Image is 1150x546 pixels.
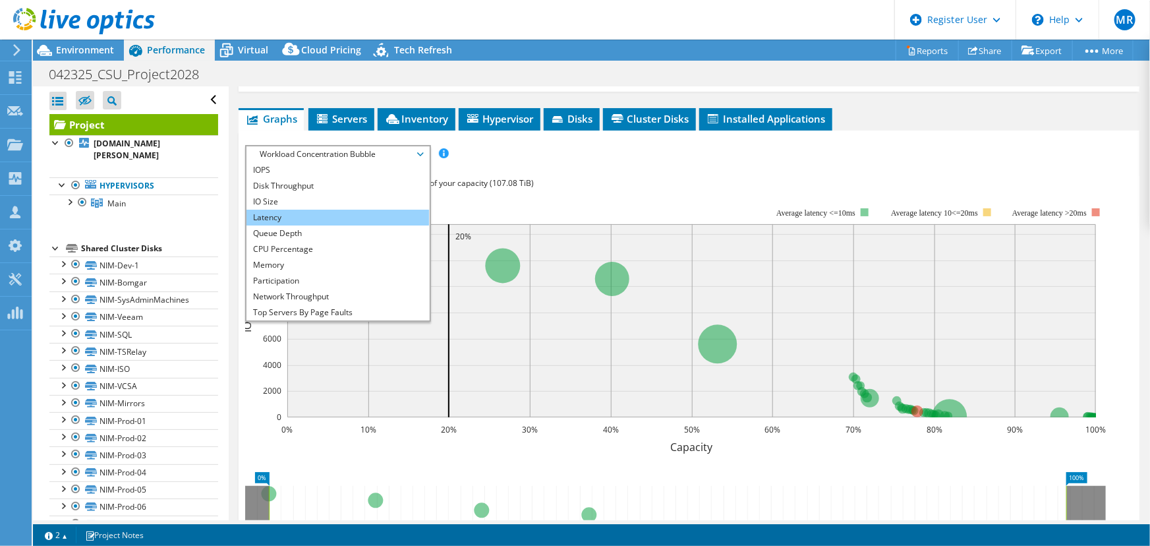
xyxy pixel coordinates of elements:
[43,67,219,82] h1: 042325_CSU_Project2028
[315,112,368,125] span: Servers
[394,44,452,56] span: Tech Refresh
[1007,424,1023,435] text: 90%
[49,378,218,395] a: NIM-VCSA
[1012,208,1086,218] text: Average latency >20ms
[246,289,429,305] li: Network Throughput
[684,424,700,435] text: 50%
[263,385,281,396] text: 2000
[246,194,429,210] li: IO Size
[891,208,978,218] tspan: Average latency 10<=20ms
[49,177,218,195] a: Hypervisors
[246,178,429,194] li: Disk Throughput
[1114,9,1136,30] span: MR
[706,112,826,125] span: Installed Applications
[246,273,429,289] li: Participation
[56,44,114,56] span: Environment
[246,162,429,178] li: IOPS
[49,464,218,481] a: NIM-Prod-04
[522,424,538,435] text: 30%
[670,440,713,454] text: Capacity
[603,424,619,435] text: 40%
[238,44,268,56] span: Virtual
[263,333,281,344] text: 6000
[49,446,218,464] a: NIM-Prod-03
[49,135,218,164] a: [DOMAIN_NAME][PERSON_NAME]
[301,44,361,56] span: Cloud Pricing
[764,424,780,435] text: 60%
[147,44,205,56] span: Performance
[49,257,218,274] a: NIM-Dev-1
[846,424,861,435] text: 70%
[245,112,297,125] span: Graphs
[49,326,218,343] a: NIM-SQL
[49,395,218,412] a: NIM-Mirrors
[49,412,218,429] a: NIM-Prod-01
[49,429,218,446] a: NIM-Prod-02
[49,499,218,516] a: NIM-Prod-06
[49,274,218,291] a: NIM-Bomgar
[360,424,376,435] text: 10%
[240,309,254,332] text: IOPS
[281,424,293,435] text: 0%
[927,424,942,435] text: 80%
[107,198,126,209] span: Main
[76,527,153,543] a: Project Notes
[1012,40,1073,61] a: Export
[958,40,1012,61] a: Share
[776,208,855,218] tspan: Average latency <=10ms
[465,112,534,125] span: Hypervisor
[1085,424,1106,435] text: 100%
[49,360,218,377] a: NIM-ISO
[49,516,218,533] a: NIM-Prod-07
[1072,40,1134,61] a: More
[49,481,218,499] a: NIM-Prod-05
[246,305,429,320] li: Top Servers By Page Faults
[277,411,281,423] text: 0
[36,527,76,543] a: 2
[455,231,471,242] text: 20%
[263,359,281,371] text: 4000
[896,40,959,61] a: Reports
[1032,14,1044,26] svg: \n
[81,241,218,257] div: Shared Cluster Disks
[384,112,449,125] span: Inventory
[246,241,429,257] li: CPU Percentage
[246,257,429,273] li: Memory
[441,424,457,435] text: 20%
[49,309,218,326] a: NIM-Veeam
[610,112,689,125] span: Cluster Disks
[253,146,422,162] span: Workload Concentration Bubble
[49,195,218,212] a: Main
[49,343,218,360] a: NIM-TSRelay
[94,138,160,161] b: [DOMAIN_NAME][PERSON_NAME]
[49,114,218,135] a: Project
[246,210,429,226] li: Latency
[338,177,534,189] span: 26% of IOPS falls on 20% of your capacity (107.08 TiB)
[246,226,429,241] li: Queue Depth
[49,291,218,309] a: NIM-SysAdminMachines
[550,112,593,125] span: Disks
